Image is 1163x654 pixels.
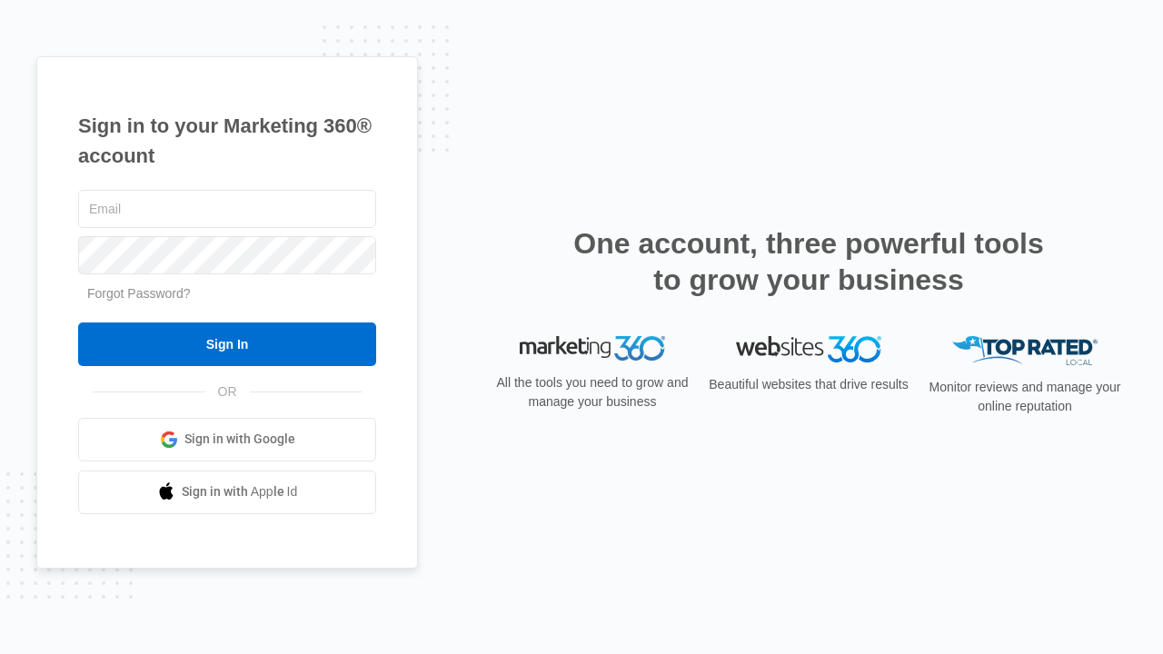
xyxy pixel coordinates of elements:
[78,418,376,461] a: Sign in with Google
[952,336,1098,366] img: Top Rated Local
[78,111,376,171] h1: Sign in to your Marketing 360® account
[736,336,881,362] img: Websites 360
[182,482,298,501] span: Sign in with Apple Id
[78,322,376,366] input: Sign In
[205,382,250,401] span: OR
[707,375,910,394] p: Beautiful websites that drive results
[491,373,694,411] p: All the tools you need to grow and manage your business
[923,378,1127,416] p: Monitor reviews and manage your online reputation
[78,190,376,228] input: Email
[568,225,1049,298] h2: One account, three powerful tools to grow your business
[520,336,665,362] img: Marketing 360
[78,471,376,514] a: Sign in with Apple Id
[184,430,295,449] span: Sign in with Google
[87,286,191,301] a: Forgot Password?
